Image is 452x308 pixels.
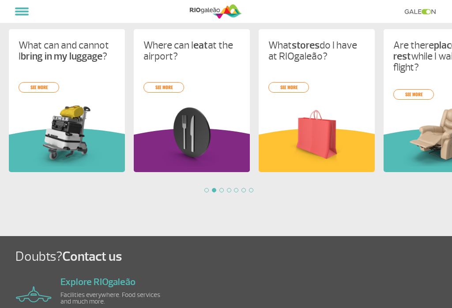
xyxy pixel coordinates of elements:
[193,39,208,52] strong: eat
[268,82,309,93] a: see more
[143,82,184,93] a: see more
[393,89,434,100] a: see more
[268,40,365,62] p: What do I have at RIOgaleão?
[143,40,240,62] p: Where can I at the airport?
[60,276,136,288] a: Explore RIOgaleão
[134,128,250,172] img: roxoInformacoesUteis.svg
[60,292,162,305] p: Facilities everywhere. Food services and much more.
[19,40,115,62] p: What can and cannot I ?
[9,128,125,172] img: verdeInformacoesUteis.svg
[15,248,452,265] h1: Doubts?
[259,128,375,172] img: amareloInformacoesUteis.svg
[19,82,59,93] a: see more
[16,286,52,302] img: airplane icon
[268,103,365,166] img: card%20informa%C3%A7%C3%B5es%206.png
[143,103,240,166] img: card%20informa%C3%A7%C3%B5es%208.png
[62,248,122,265] span: Contact us
[292,39,320,52] strong: stores
[19,103,115,166] img: card%20informa%C3%A7%C3%B5es%201.png
[21,50,102,63] strong: bring in my luggage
